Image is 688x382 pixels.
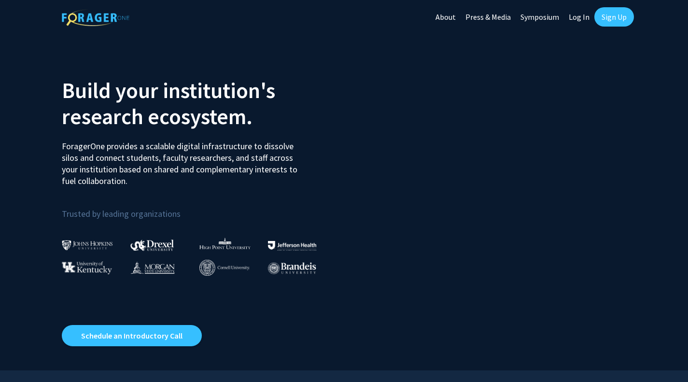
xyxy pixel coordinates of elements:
img: Thomas Jefferson University [268,241,316,250]
p: Trusted by leading organizations [62,195,337,221]
a: Opens in a new tab [62,325,202,346]
img: ForagerOne Logo [62,9,129,26]
img: High Point University [199,238,251,249]
a: Sign Up [594,7,634,27]
img: University of Kentucky [62,261,112,274]
img: Johns Hopkins University [62,240,113,250]
img: Cornell University [199,260,250,276]
p: ForagerOne provides a scalable digital infrastructure to dissolve silos and connect students, fac... [62,133,304,187]
h2: Build your institution's research ecosystem. [62,77,337,129]
img: Drexel University [130,240,174,251]
img: Morgan State University [130,261,175,274]
img: Brandeis University [268,262,316,274]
